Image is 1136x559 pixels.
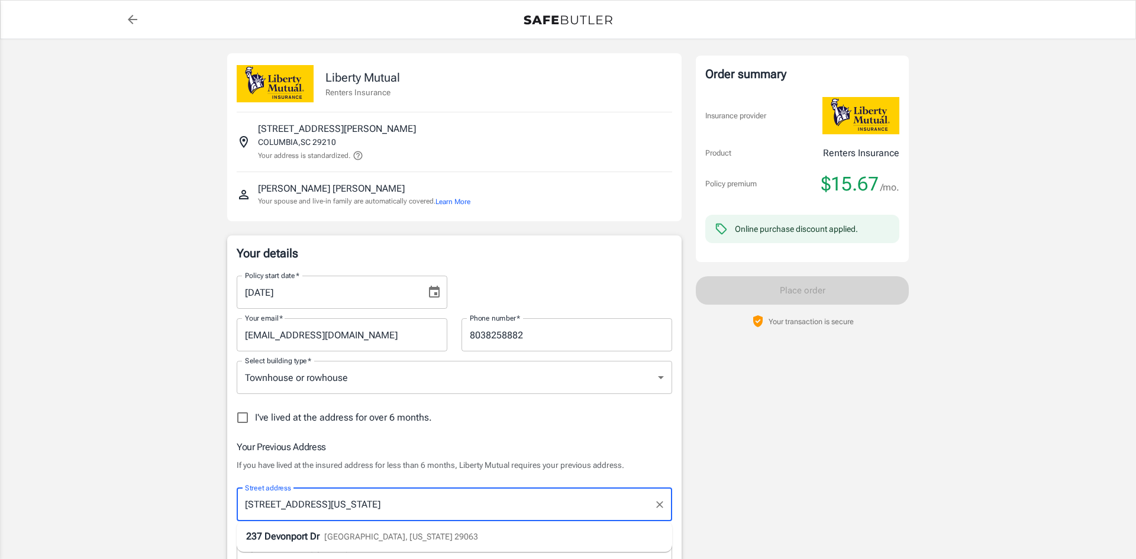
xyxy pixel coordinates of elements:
[769,316,854,327] p: Your transaction is secure
[822,97,899,134] img: Liberty Mutual
[255,411,432,425] span: I've lived at the address for over 6 months.
[524,15,612,25] img: Back to quotes
[651,496,668,513] button: Clear
[258,182,405,196] p: [PERSON_NAME] [PERSON_NAME]
[705,178,757,190] p: Policy premium
[325,86,400,98] p: Renters Insurance
[461,318,672,351] input: Enter number
[258,122,416,136] p: [STREET_ADDRESS][PERSON_NAME]
[237,276,418,309] input: MM/DD/YYYY
[264,531,319,542] span: Devonport Dr
[245,270,299,280] label: Policy start date
[325,69,400,86] p: Liberty Mutual
[705,65,899,83] div: Order summary
[470,313,520,323] label: Phone number
[880,179,899,196] span: /mo.
[237,188,251,202] svg: Insured person
[246,531,262,542] span: 237
[823,146,899,160] p: Renters Insurance
[237,361,672,394] div: Townhouse or rowhouse
[121,8,144,31] a: back to quotes
[258,136,336,148] p: COLUMBIA , SC 29210
[237,440,672,454] h6: Your Previous Address
[324,532,478,541] span: [GEOGRAPHIC_DATA], [US_STATE] 29063
[237,135,251,149] svg: Insured address
[237,245,672,261] p: Your details
[435,196,470,207] button: Learn More
[245,356,311,366] label: Select building type
[258,150,350,161] p: Your address is standardized.
[245,483,291,493] label: Street address
[237,459,672,471] p: If you have lived at the insured address for less than 6 months, Liberty Mutual requires your pre...
[258,196,470,207] p: Your spouse and live-in family are automatically covered.
[705,110,766,122] p: Insurance provider
[237,318,447,351] input: Enter email
[821,172,879,196] span: $15.67
[245,313,283,323] label: Your email
[735,223,858,235] div: Online purchase discount applied.
[422,280,446,304] button: Choose date, selected date is Sep 26, 2025
[705,147,731,159] p: Product
[237,65,314,102] img: Liberty Mutual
